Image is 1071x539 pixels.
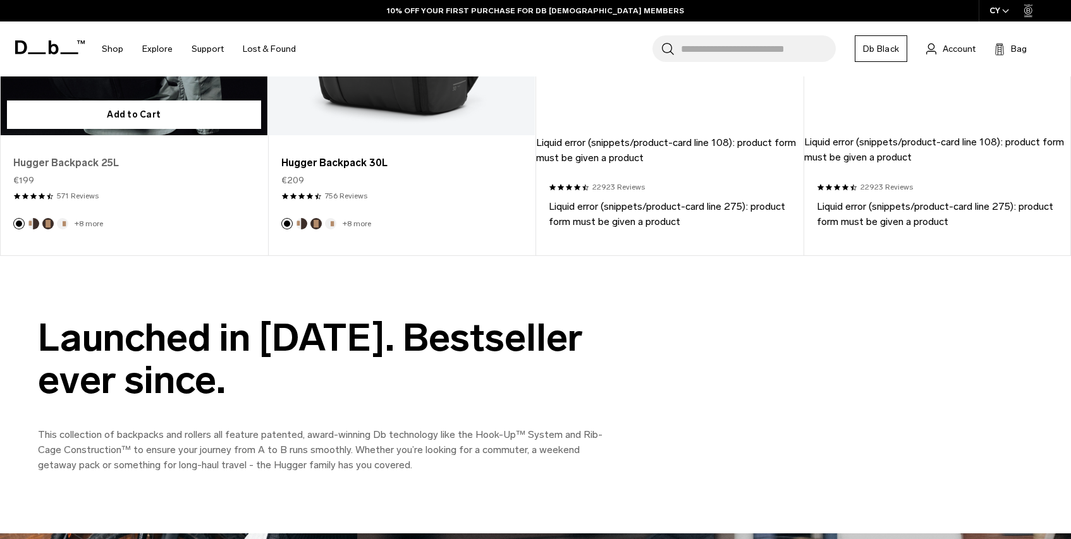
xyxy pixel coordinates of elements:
[281,155,523,171] a: Hugger Backpack 30L
[994,41,1027,56] button: Bag
[855,35,907,62] a: Db Black
[192,27,224,71] a: Support
[92,21,305,76] nav: Main Navigation
[13,174,34,187] span: €199
[28,218,39,229] button: Cappuccino
[310,218,322,229] button: Espresso
[142,27,173,71] a: Explore
[1011,42,1027,56] span: Bag
[243,27,296,71] a: Lost & Found
[7,100,261,129] button: Add to Cart
[57,218,68,229] button: Oatmilk
[75,219,103,228] a: +8 more
[296,218,307,229] button: Cappuccino
[592,181,645,193] a: 22923 reviews
[943,42,976,56] span: Account
[13,155,255,171] a: Hugger Backpack 25L
[13,218,25,229] button: Black Out
[325,218,336,229] button: Oatmilk
[57,190,99,202] a: 571 reviews
[281,174,304,187] span: €209
[536,199,803,229] footer: Liquid error (snippets/product-card line 275): product form must be given a product
[325,190,367,202] a: 756 reviews
[102,27,123,71] a: Shop
[926,41,976,56] a: Account
[343,219,371,228] a: +8 more
[804,199,1070,229] footer: Liquid error (snippets/product-card line 275): product form must be given a product
[860,181,913,193] a: 22923 reviews
[281,218,293,229] button: Black Out
[38,317,607,401] div: Launched in [DATE]. Bestseller ever since.
[38,427,607,473] p: This collection of backpacks and rollers all feature patented, award-winning Db technology like t...
[387,5,684,16] a: 10% OFF YOUR FIRST PURCHASE FOR DB [DEMOGRAPHIC_DATA] MEMBERS
[42,218,54,229] button: Espresso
